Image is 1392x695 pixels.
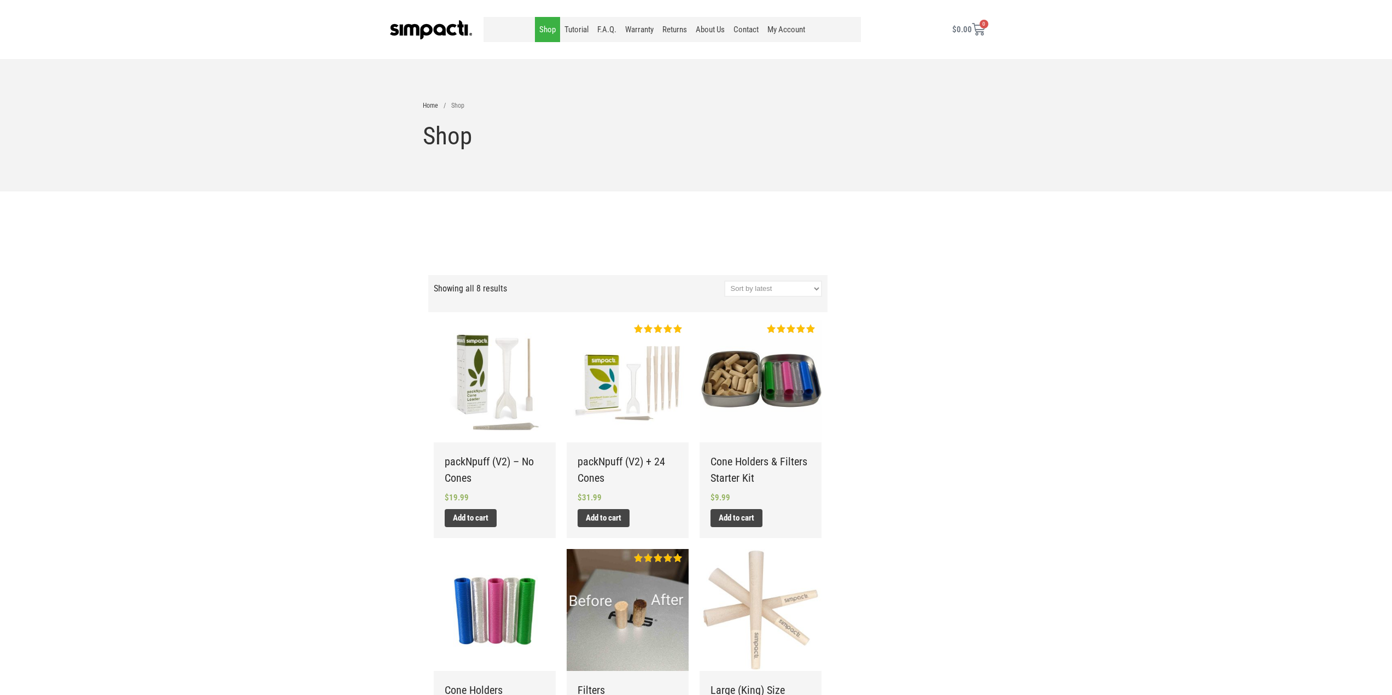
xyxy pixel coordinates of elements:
img: packNpuff (V2) - No Cones [434,320,556,442]
p: Showing all 8 results [434,281,507,297]
div: Rated 5.00 out of 5 [767,324,816,333]
bdi: 0.00 [952,25,972,34]
bdi: 19.99 [445,493,469,503]
a: packNpuff (V2) - No Cones packNpuff (V2) – No Cones $19.99 [445,320,545,504]
h2: packNpuff (V2) + 24 Cones [578,453,678,486]
bdi: 9.99 [710,493,730,503]
a: My Account [763,17,809,42]
a: Home [423,102,438,109]
span: $ [952,25,957,34]
img: Cone Holders & Filters Starter Kit [700,320,822,442]
img: Filters [567,549,689,671]
a: Warranty [621,17,658,42]
img: packNpuff (V2) + 24 Cones [567,320,689,442]
a: Add to cart: “Cone Holders & Filters Starter Kit” [710,509,762,527]
div: Rated 5.00 out of 5 [634,553,683,562]
span: Rated out of 5 [634,324,683,333]
a: Tutorial [560,17,593,42]
span: Shop [451,102,464,109]
div: Rated 5.00 out of 5 [634,324,683,333]
img: Large (King) Size Cones [700,549,822,671]
a: Shop [535,17,560,42]
a: F.A.Q. [593,17,621,42]
img: Cone Holders [434,549,556,671]
bdi: 31.99 [578,493,602,503]
a: packNpuff (V2) + 24 Cones packNpuff (V2) + 24 ConesRated 5.00 out of 5 $31.99 [578,320,678,504]
li: / [444,101,446,110]
a: Add to cart: “packNpuff (V2) + 24 Cones” [578,509,630,527]
a: Returns [658,17,691,42]
a: Contact [729,17,763,42]
a: Add to cart: “packNpuff (V2) - No Cones” [445,509,497,527]
span: $ [710,493,715,503]
a: Cone Holders & Filters Starter Kit Cone Holders & Filters Starter KitRated 5.00 out of 5 $9.99 [710,320,811,504]
h2: packNpuff (V2) – No Cones [445,453,545,486]
span: Rated out of 5 [634,553,683,562]
h2: Cone Holders & Filters Starter Kit [710,453,811,486]
span: Rated out of 5 [767,324,816,333]
h3: Shop [423,122,970,150]
span: 0 [980,20,988,28]
select: Shop order [724,281,822,297]
span: $ [578,493,582,503]
span: $ [445,493,449,503]
a: About Us [691,17,729,42]
a: $0.00 0 [939,16,998,43]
